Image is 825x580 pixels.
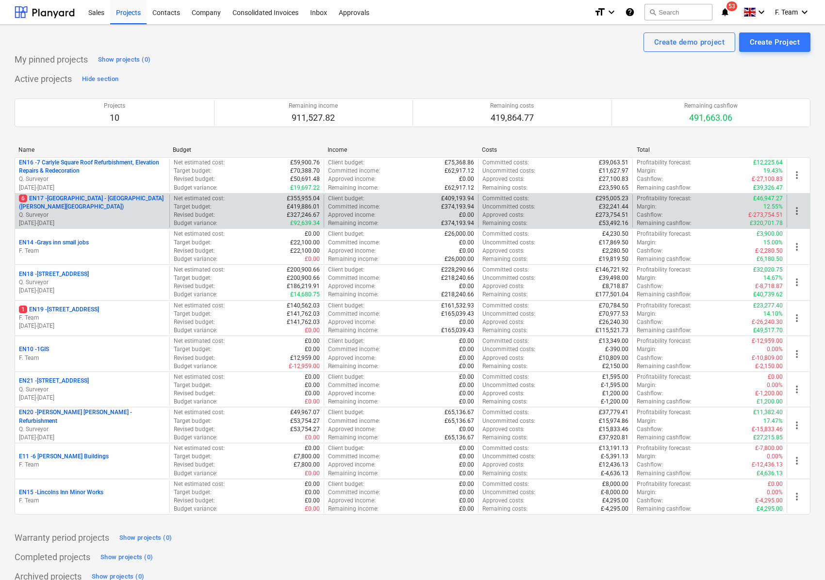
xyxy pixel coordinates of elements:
[287,282,320,290] p: £186,219.91
[174,337,225,345] p: Net estimated cost :
[287,310,320,318] p: £141,762.03
[482,219,528,227] p: Remaining costs :
[328,326,379,335] p: Remaining income :
[174,184,217,192] p: Budget variance :
[82,74,118,85] div: Hide section
[328,373,364,381] p: Client budget :
[19,278,165,287] p: Q. Surveyor
[19,270,89,278] p: EN18 - [STREET_ADDRESS]
[19,194,165,228] div: 6EN17 -[GEOGRAPHIC_DATA] - [GEOGRAPHIC_DATA] ([PERSON_NAME][GEOGRAPHIC_DATA])Q. Surveyor[DATE]-[D...
[18,146,165,153] div: Name
[174,219,217,227] p: Budget variance :
[459,211,474,219] p: £0.00
[482,167,535,175] p: Uncommitted costs :
[19,452,165,469] div: E11 -6 [PERSON_NAME] BuildingsF. Team
[174,345,212,354] p: Target budget :
[753,290,783,299] p: £40,739.62
[19,408,165,425] p: EN20 - [PERSON_NAME] [PERSON_NAME] - Refurbishment
[482,239,535,247] p: Uncommitted costs :
[599,318,628,326] p: £26,240.30
[305,345,320,354] p: £0.00
[763,310,783,318] p: 14.10%
[174,175,215,183] p: Revised budget :
[328,194,364,203] p: Client budget :
[287,203,320,211] p: £419,886.01
[482,211,525,219] p: Approved costs :
[482,184,528,192] p: Remaining costs :
[459,247,474,255] p: £0.00
[599,175,628,183] p: £27,100.83
[174,266,225,274] p: Net estimated cost :
[599,184,628,192] p: £23,590.65
[599,274,628,282] p: £39,498.00
[637,219,692,227] p: Remaining cashflow :
[98,549,155,565] button: Show projects (0)
[19,377,89,385] p: EN21 - [STREET_ADDRESS]
[174,381,212,389] p: Target budget :
[595,194,628,203] p: £295,005.23
[290,219,320,227] p: £92,639.34
[775,8,798,16] span: F. Team
[482,282,525,290] p: Approved costs :
[328,146,474,153] div: Income
[289,362,320,371] p: £-12,959.00
[637,146,783,153] div: Total
[637,290,692,299] p: Remaining cashflow :
[643,32,735,52] button: Create demo project
[637,247,663,255] p: Cashflow :
[305,337,320,345] p: £0.00
[287,266,320,274] p: £200,900.66
[637,373,692,381] p: Profitability forecast :
[637,184,692,192] p: Remaining cashflow :
[305,373,320,381] p: £0.00
[328,274,380,282] p: Committed income :
[459,175,474,183] p: £0.00
[328,239,380,247] p: Committed income :
[305,255,320,263] p: £0.00
[459,362,474,371] p: £0.00
[459,318,474,326] p: £0.00
[768,373,783,381] p: £0.00
[104,102,125,110] p: Projects
[445,167,474,175] p: £62,917.12
[720,6,730,18] i: notifications
[459,282,474,290] p: £0.00
[290,354,320,362] p: £12,959.00
[290,290,320,299] p: £14,680.75
[637,255,692,263] p: Remaining cashflow :
[174,290,217,299] p: Budget variance :
[482,290,528,299] p: Remaining costs :
[791,276,803,288] span: more_vert
[602,247,628,255] p: £2,280.50
[637,362,692,371] p: Remaining cashflow :
[328,381,380,389] p: Committed income :
[328,219,379,227] p: Remaining income :
[637,282,663,290] p: Cashflow :
[19,175,165,183] p: Q. Surveyor
[290,159,320,167] p: £59,900.76
[328,175,376,183] p: Approved income :
[19,306,27,313] span: 1
[80,71,121,87] button: Hide section
[459,373,474,381] p: £0.00
[752,175,783,183] p: £-27,100.83
[482,326,528,335] p: Remaining costs :
[482,146,628,153] div: Costs
[19,497,165,505] p: F. Team
[15,54,88,65] p: My pinned projects
[594,6,606,18] i: format_size
[441,194,474,203] p: £409,193.94
[753,266,783,274] p: £32,020.75
[482,354,525,362] p: Approved costs :
[305,326,320,335] p: £0.00
[19,488,103,497] p: EN15 - Lincolns Inn Minor Works
[328,230,364,238] p: Client budget :
[595,211,628,219] p: £273,754.51
[459,239,474,247] p: £0.00
[174,159,225,167] p: Net estimated cost :
[459,354,474,362] p: £0.00
[174,167,212,175] p: Target budget :
[19,159,165,192] div: EN16 -7 Carlyle Square Roof Refurbishment, Elevation Repairs & RedecorationQ. Surveyor[DATE]-[DATE]
[599,310,628,318] p: £70,977.53
[753,326,783,335] p: £49,517.70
